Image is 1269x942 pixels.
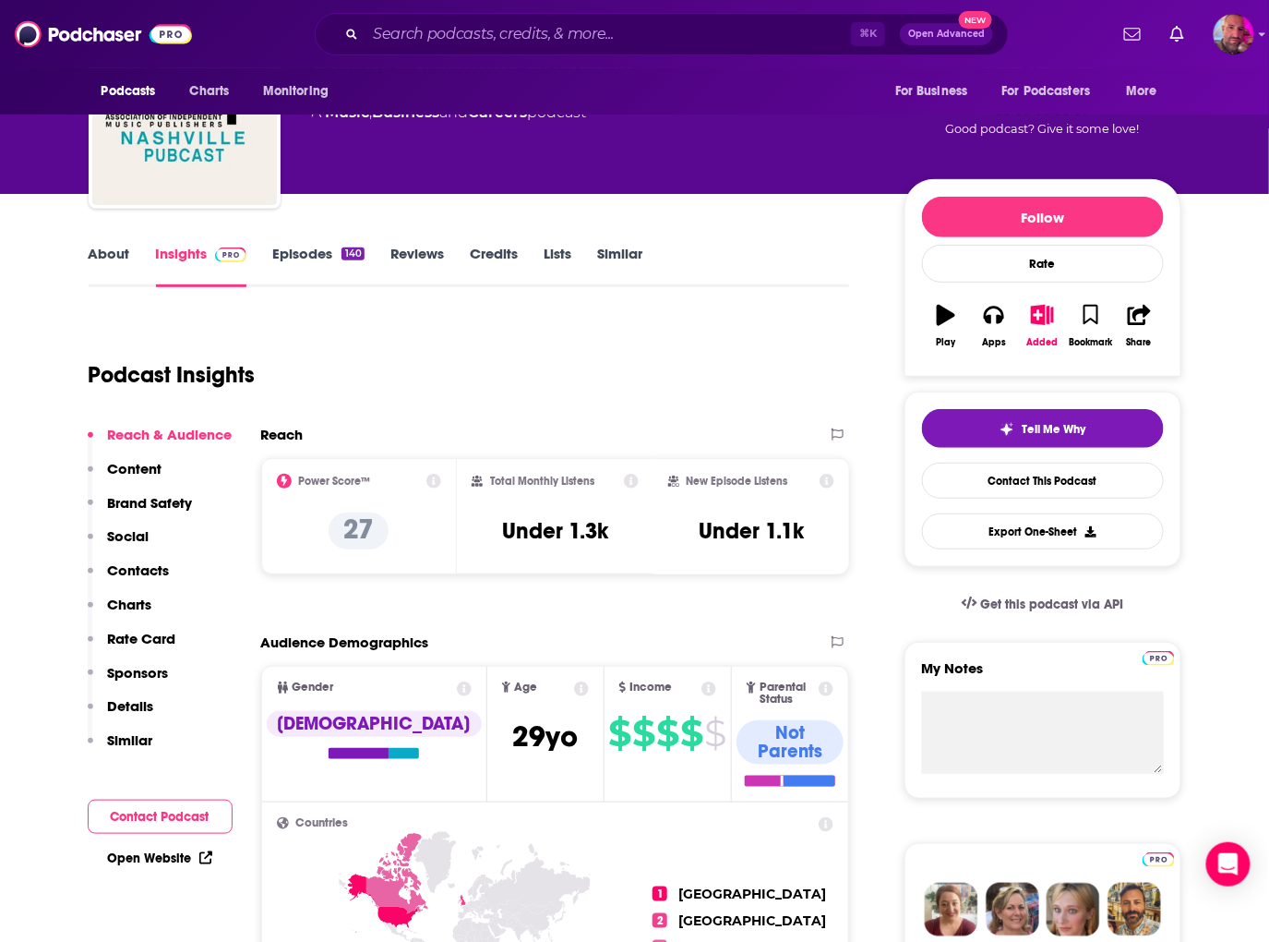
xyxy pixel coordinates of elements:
[1143,852,1175,867] img: Podchaser Pro
[1002,78,1091,104] span: For Podcasters
[299,475,371,488] h2: Power Score™
[970,293,1018,359] button: Apps
[108,630,176,647] p: Rate Card
[502,517,608,545] h3: Under 1.3k
[88,460,162,494] button: Content
[1069,337,1112,348] div: Bookmark
[1163,18,1191,50] a: Show notifications dropdown
[88,630,176,664] button: Rate Card
[156,245,247,287] a: InsightsPodchaser Pro
[470,245,518,287] a: Credits
[108,494,193,512] p: Brand Safety
[272,245,364,287] a: Episodes140
[633,719,655,748] span: $
[1143,850,1175,867] a: Pro website
[900,23,993,45] button: Open AdvancedNew
[108,731,153,749] p: Similar
[946,122,1140,136] span: Good podcast? Give it some love!
[851,22,885,46] span: ⌘ K
[108,697,154,715] p: Details
[678,912,826,929] span: [GEOGRAPHIC_DATA]
[88,596,152,630] button: Charts
[89,245,130,287] a: About
[947,582,1139,627] a: Get this podcast via API
[1022,422,1085,437] span: Tell Me Why
[990,74,1118,109] button: open menu
[88,527,150,562] button: Social
[88,426,233,460] button: Reach & Audience
[681,719,703,748] span: $
[1115,293,1163,359] button: Share
[936,337,955,348] div: Play
[760,682,816,706] span: Parental Status
[1214,14,1254,54] img: User Profile
[736,720,844,765] div: Not Parents
[1143,651,1175,666] img: Podchaser Pro
[88,697,154,731] button: Details
[922,659,1164,692] label: My Notes
[1018,293,1066,359] button: Added
[89,361,256,389] h1: Podcast Insights
[296,817,349,829] span: Countries
[544,245,571,287] a: Lists
[1214,14,1254,54] span: Logged in as Superquattrone
[1000,422,1014,437] img: tell me why sparkle
[652,913,667,928] span: 2
[1113,74,1180,109] button: open menu
[108,664,169,682] p: Sponsors
[1214,14,1254,54] button: Show profile menu
[1117,18,1148,50] a: Show notifications dropdown
[652,887,667,901] span: 1
[629,682,672,694] span: Income
[15,17,192,52] img: Podchaser - Follow, Share and Rate Podcasts
[1107,883,1161,936] img: Jon Profile
[597,245,642,287] a: Similar
[178,74,241,109] a: Charts
[1127,337,1152,348] div: Share
[922,245,1164,283] div: Rate
[699,517,804,545] h3: Under 1.1k
[88,800,233,834] button: Contact Podcast
[263,78,329,104] span: Monitoring
[261,426,304,443] h2: Reach
[390,245,444,287] a: Reviews
[925,883,978,936] img: Sydney Profile
[88,731,153,766] button: Similar
[514,682,537,694] span: Age
[678,886,826,902] span: [GEOGRAPHIC_DATA]
[108,527,150,545] p: Social
[922,513,1164,549] button: Export One-Sheet
[1067,293,1115,359] button: Bookmark
[687,475,788,488] h2: New Episode Listens
[250,74,353,109] button: open menu
[895,78,968,104] span: For Business
[88,664,169,698] button: Sponsors
[108,460,162,477] p: Content
[108,562,170,579] p: Contacts
[922,197,1164,237] button: Follow
[108,596,152,613] p: Charts
[329,513,389,549] p: 27
[1206,842,1251,887] div: Open Intercom Messenger
[108,851,212,866] a: Open Website
[102,78,156,104] span: Podcasts
[922,409,1164,448] button: tell me why sparkleTell Me Why
[980,597,1123,612] span: Get this podcast via API
[609,719,631,748] span: $
[922,463,1164,499] a: Contact This Podcast
[1143,648,1175,666] a: Pro website
[986,883,1039,936] img: Barbara Profile
[315,13,1009,55] div: Search podcasts, credits, & more...
[190,78,230,104] span: Charts
[705,719,726,748] span: $
[89,74,180,109] button: open menu
[959,11,992,29] span: New
[215,248,247,262] img: Podchaser Pro
[1047,883,1100,936] img: Jules Profile
[261,634,429,651] h2: Audience Demographics
[88,494,193,528] button: Brand Safety
[982,337,1006,348] div: Apps
[365,19,851,49] input: Search podcasts, credits, & more...
[882,74,991,109] button: open menu
[922,293,970,359] button: Play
